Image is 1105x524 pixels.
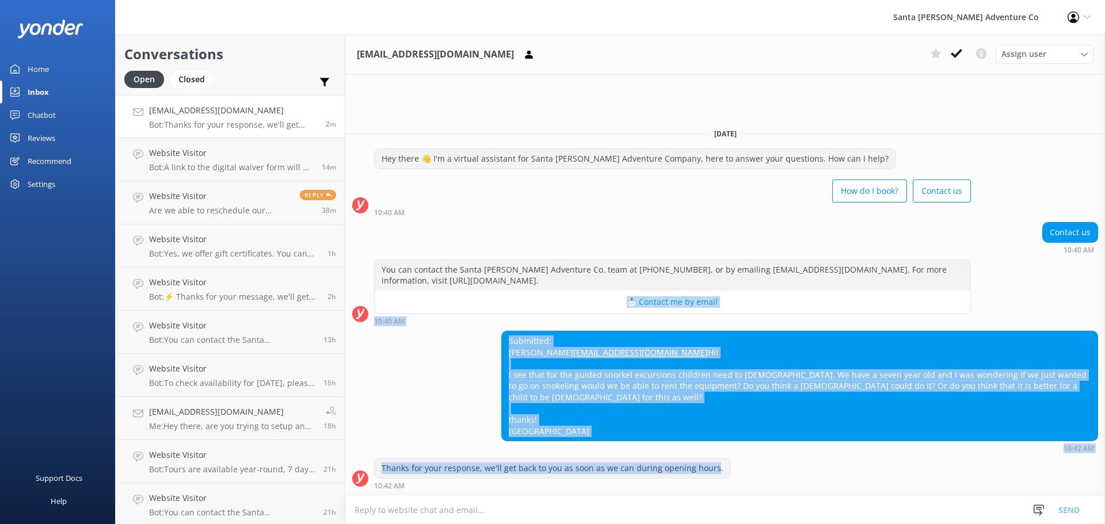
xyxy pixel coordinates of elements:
[28,127,55,150] div: Reviews
[501,444,1098,452] div: Oct 07 2025 10:42am (UTC -07:00) America/Tijuana
[502,331,1098,441] div: Submitted: [PERSON_NAME] Hi! I see that for the guided snorkel excursions children need to [DEMOG...
[149,162,313,173] p: Bot: A link to the digital waiver form will be included in your confirmation email. Each guest mu...
[1064,445,1094,452] strong: 10:42 AM
[375,290,970,313] button: 📩 Contact me by email
[17,20,83,39] img: yonder-white-logo.png
[149,147,313,159] h4: Website Visitor
[323,378,336,388] span: Oct 06 2025 06:22pm (UTC -07:00) America/Tijuana
[116,267,345,311] a: Website VisitorBot:⚡ Thanks for your message, we'll get back to you as soon as we can. You're als...
[149,492,315,504] h4: Website Visitor
[149,335,315,345] p: Bot: You can contact the Santa [PERSON_NAME] Adventure Co. team at [PHONE_NUMBER], or by emailing...
[124,72,170,85] a: Open
[832,179,907,202] button: How do I book?
[375,149,896,169] div: Hey there 👋 I'm a virtual assistant for Santa [PERSON_NAME] Adventure Company, here to answer you...
[28,58,49,81] div: Home
[149,292,319,302] p: Bot: ⚡ Thanks for your message, we'll get back to you as soon as we can. You're also welcome to k...
[149,248,319,259] p: Bot: Yes, we offer gift certificates. You can buy them online at [URL][DOMAIN_NAME] or email [EMA...
[149,362,315,375] h4: Website Visitor
[323,335,336,345] span: Oct 06 2025 08:47pm (UTC -07:00) America/Tijuana
[323,507,336,517] span: Oct 06 2025 01:06pm (UTC -07:00) America/Tijuana
[374,317,971,325] div: Oct 07 2025 10:40am (UTC -07:00) America/Tijuana
[1064,247,1094,254] strong: 10:40 AM
[375,260,970,290] div: You can contact the Santa [PERSON_NAME] Adventure Co. team at [PHONE_NUMBER], or by emailing [EMA...
[149,406,315,418] h4: [EMAIL_ADDRESS][DOMAIN_NAME]
[375,458,730,478] div: Thanks for your response, we'll get back to you as soon as we can during opening hours.
[116,440,345,483] a: Website VisitorBot:Tours are available year-round, 7 days per week. You can check availability fo...
[996,45,1093,63] div: Assign User
[116,181,345,224] a: Website VisitorAre we able to reschedule our excursion? It would need to be rescheduled for six m...
[149,233,319,246] h4: Website Visitor
[323,421,336,431] span: Oct 06 2025 04:09pm (UTC -07:00) America/Tijuana
[327,248,336,258] span: Oct 07 2025 09:07am (UTC -07:00) America/Tijuana
[116,354,345,397] a: Website VisitorBot:To check availability for [DATE], please visit [URL][DOMAIN_NAME].16h
[1042,246,1098,254] div: Oct 07 2025 10:40am (UTC -07:00) America/Tijuana
[116,397,345,440] a: [EMAIL_ADDRESS][DOMAIN_NAME]Me:Hey there, are you trying to setup an account before booking your ...
[170,71,214,88] div: Closed
[36,466,82,489] div: Support Docs
[374,318,405,325] strong: 10:40 AM
[124,43,336,65] h2: Conversations
[116,224,345,267] a: Website VisitorBot:Yes, we offer gift certificates. You can buy them online at [URL][DOMAIN_NAME]...
[124,71,164,88] div: Open
[149,319,315,332] h4: Website Visitor
[1043,223,1098,242] div: Contact us
[149,464,315,475] p: Bot: Tours are available year-round, 7 days per week. You can check availability for specific dat...
[707,129,744,139] span: [DATE]
[28,173,55,196] div: Settings
[322,162,336,172] span: Oct 07 2025 10:30am (UTC -07:00) America/Tijuana
[116,95,345,138] a: [EMAIL_ADDRESS][DOMAIN_NAME]Bot:Thanks for your response, we'll get back to you as soon as we can...
[149,421,315,431] p: Me: Hey there, are you trying to setup an account before booking your Channel Islands trip online?
[374,481,731,489] div: Oct 07 2025 10:42am (UTC -07:00) America/Tijuana
[374,209,405,216] strong: 10:40 AM
[149,276,319,289] h4: Website Visitor
[149,190,291,202] h4: Website Visitor
[149,449,315,461] h4: Website Visitor
[51,489,67,512] div: Help
[116,311,345,354] a: Website VisitorBot:You can contact the Santa [PERSON_NAME] Adventure Co. team at [PHONE_NUMBER], ...
[149,205,291,216] p: Are we able to reschedule our excursion? It would need to be rescheduled for six months to a year...
[323,464,336,474] span: Oct 06 2025 01:20pm (UTC -07:00) America/Tijuana
[913,179,971,202] button: Contact us
[149,120,317,130] p: Bot: Thanks for your response, we'll get back to you as soon as we can during opening hours.
[149,507,315,518] p: Bot: You can contact the Santa [PERSON_NAME] Adventure Co. team at [PHONE_NUMBER], or by emailing...
[300,190,336,200] span: Reply
[573,347,708,358] a: [EMAIL_ADDRESS][DOMAIN_NAME]
[327,292,336,301] span: Oct 07 2025 08:13am (UTC -07:00) America/Tijuana
[149,104,317,117] h4: [EMAIL_ADDRESS][DOMAIN_NAME]
[357,47,514,62] h3: [EMAIL_ADDRESS][DOMAIN_NAME]
[28,81,49,104] div: Inbox
[374,483,405,489] strong: 10:42 AM
[374,208,971,216] div: Oct 07 2025 10:40am (UTC -07:00) America/Tijuana
[326,119,336,129] span: Oct 07 2025 10:42am (UTC -07:00) America/Tijuana
[170,72,219,85] a: Closed
[1001,48,1046,60] span: Assign user
[116,138,345,181] a: Website VisitorBot:A link to the digital waiver form will be included in your confirmation email....
[28,104,56,127] div: Chatbot
[322,205,336,215] span: Oct 07 2025 10:06am (UTC -07:00) America/Tijuana
[28,150,71,173] div: Recommend
[149,378,315,388] p: Bot: To check availability for [DATE], please visit [URL][DOMAIN_NAME].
